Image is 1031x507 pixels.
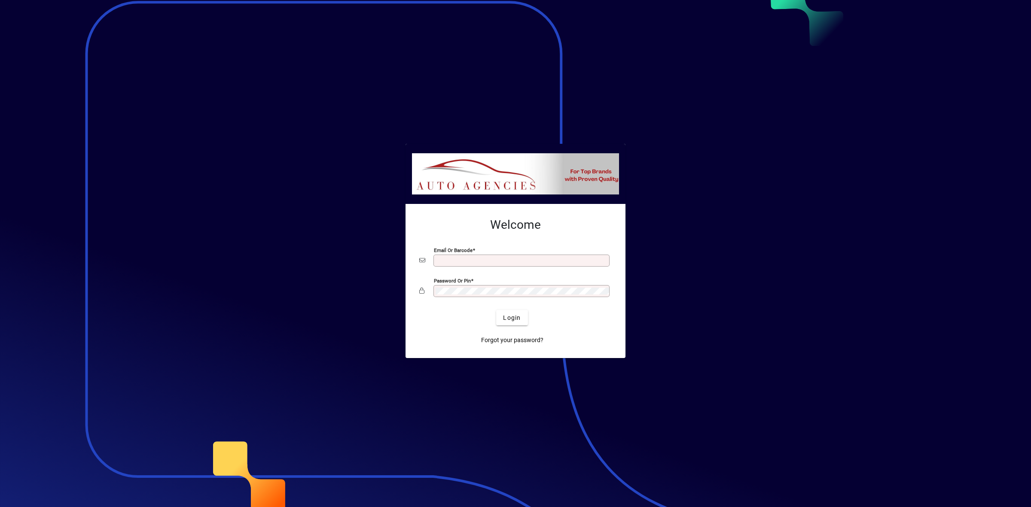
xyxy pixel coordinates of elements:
span: Login [503,313,521,322]
button: Login [496,310,528,325]
span: Forgot your password? [481,336,543,345]
mat-label: Password or Pin [434,278,471,284]
mat-label: Email or Barcode [434,247,473,253]
a: Forgot your password? [478,332,547,348]
h2: Welcome [419,218,612,232]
